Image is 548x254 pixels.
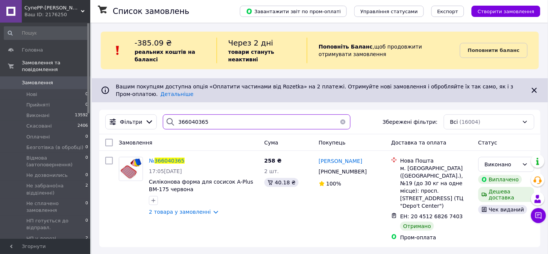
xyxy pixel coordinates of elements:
[161,91,194,97] a: Детальніше
[228,49,274,62] b: товари стануть неактивні
[135,38,172,47] span: -385.09 ₴
[431,6,465,17] button: Експорт
[26,144,83,151] span: Безготівка (в обробці)
[135,49,195,62] b: реальних коштів на балансі
[85,144,88,151] span: 0
[335,114,351,129] button: Очистить
[26,172,68,179] span: Не дозвонились
[319,158,363,164] span: [PERSON_NAME]
[119,140,152,146] span: Замовлення
[400,164,472,210] div: м. [GEOGRAPHIC_DATA] ([GEOGRAPHIC_DATA].), №19 (до 30 кг на одне місце): просп. [STREET_ADDRESS] ...
[85,235,88,249] span: 2
[85,102,88,108] span: 0
[319,169,367,175] span: [PHONE_NUMBER]
[472,6,540,17] button: Створити замовлення
[24,5,81,11] span: СупеРР-Маркет Корисних Товарів
[26,123,52,129] span: Скасовані
[400,213,463,219] span: ЕН: 20 4512 6826 7403
[85,172,88,179] span: 0
[319,157,363,165] a: [PERSON_NAME]
[85,200,88,214] span: 0
[26,112,50,119] span: Виконані
[85,217,88,231] span: 0
[24,11,90,18] div: Ваш ID: 2176250
[119,157,143,181] img: Фото товару
[264,158,282,164] span: 258 ₴
[112,45,123,56] img: :exclamation:
[360,9,418,14] span: Управління статусами
[400,222,434,231] div: Отримано
[75,112,88,119] span: 13592
[319,44,373,50] b: Поповніть Баланс
[163,114,350,129] input: Пошук за номером замовлення, ПІБ покупця, номером телефону, Email, номером накладної
[485,160,519,169] div: Виконано
[460,119,480,125] span: (16004)
[478,9,534,14] span: Створити замовлення
[478,187,534,202] div: Дешева доставка
[22,59,90,73] span: Замовлення та повідомлення
[450,118,458,126] span: Всі
[400,234,472,241] div: Пром-оплата
[149,158,155,164] span: №
[264,168,279,174] span: 2 шт.
[264,140,278,146] span: Cума
[149,179,253,192] a: Силіконова форма для сосисок A-Plus BM-175 червона
[155,158,185,164] span: 366040365
[464,8,540,14] a: Створити замовлення
[77,123,88,129] span: 2406
[26,183,85,196] span: Не забрано(на відділенні)
[319,140,346,146] span: Покупець
[26,200,85,214] span: Не сплачено замовлення
[478,205,527,214] div: Чек виданий
[391,140,446,146] span: Доставка та оплата
[85,134,88,140] span: 0
[85,183,88,196] span: 2
[460,43,528,58] a: Поповнити баланс
[149,158,185,164] a: №366040365
[26,235,85,249] span: НП у дорозі (відправлено)
[400,157,472,164] div: Нова Пошта
[4,26,89,40] input: Пошук
[326,181,342,187] span: 100%
[383,118,438,126] span: Збережені фільтри:
[113,7,189,16] h1: Список замовлень
[240,6,347,17] button: Завантажити звіт по пром-оплаті
[354,6,424,17] button: Управління статусами
[437,9,458,14] span: Експорт
[246,8,341,15] span: Завантажити звіт по пром-оплаті
[22,47,43,53] span: Головна
[478,175,522,184] div: Виплачено
[85,91,88,98] span: 0
[22,79,53,86] span: Замовлення
[26,91,37,98] span: Нові
[149,168,182,174] span: 17:05[DATE]
[26,134,50,140] span: Оплачені
[228,38,273,47] span: Через 2 дні
[478,140,498,146] span: Статус
[307,38,460,63] div: , щоб продовжити отримувати замовлення
[26,217,85,231] span: НП готується до відправл.
[149,209,211,215] a: 2 товара у замовленні
[116,84,513,97] span: Вашим покупцям доступна опція «Оплатити частинами від Rozetka» на 2 платежі. Отримуйте нові замов...
[26,102,50,108] span: Прийняті
[120,118,142,126] span: Фільтри
[26,155,85,168] span: Відмова (автоповернення)
[264,178,299,187] div: 40.18 ₴
[468,47,520,53] b: Поповнити баланс
[531,208,546,223] button: Чат з покупцем
[85,155,88,168] span: 0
